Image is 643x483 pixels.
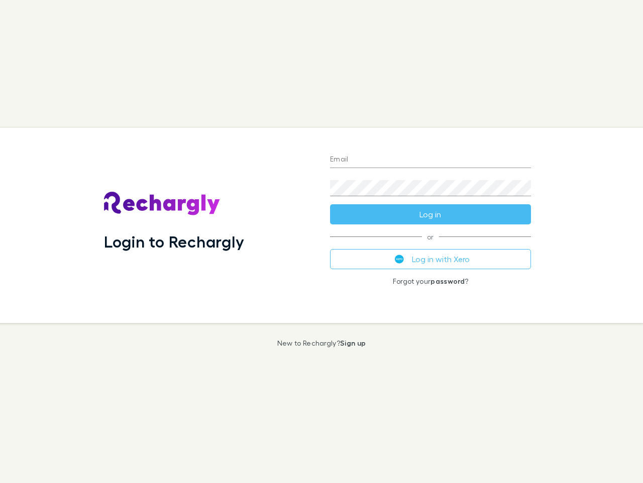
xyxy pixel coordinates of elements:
span: or [330,236,531,237]
img: Rechargly's Logo [104,192,221,216]
button: Log in [330,204,531,224]
a: password [431,277,465,285]
a: Sign up [340,339,366,347]
p: New to Rechargly? [277,339,366,347]
h1: Login to Rechargly [104,232,244,251]
p: Forgot your ? [330,277,531,285]
img: Xero's logo [395,255,404,264]
button: Log in with Xero [330,249,531,269]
